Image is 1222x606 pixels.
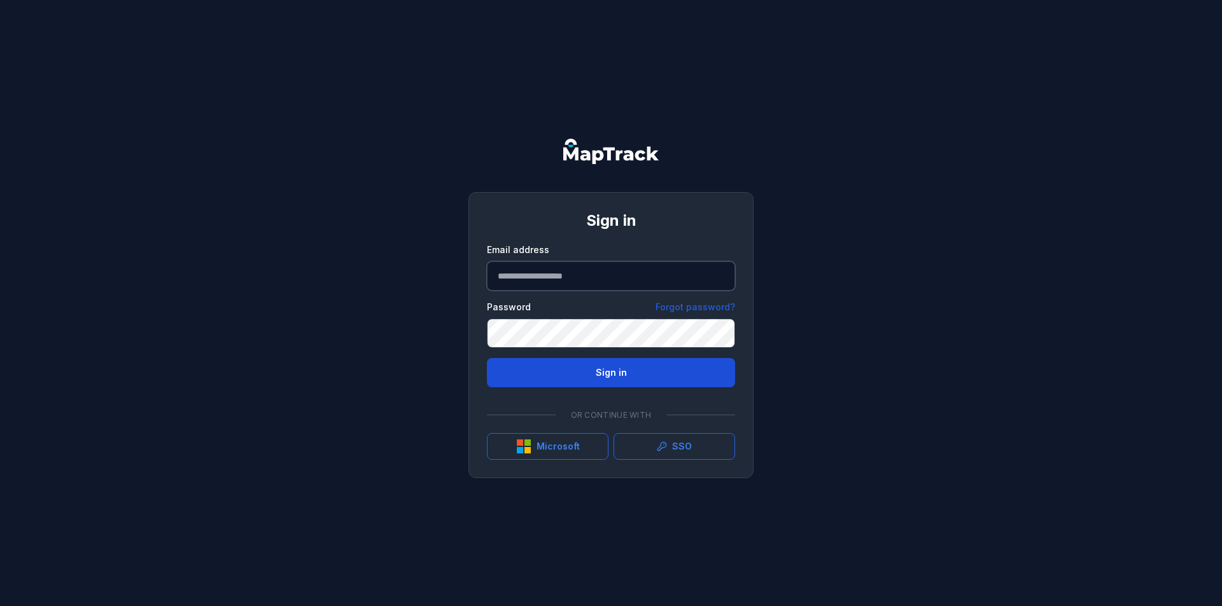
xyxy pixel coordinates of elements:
h1: Sign in [487,210,735,231]
nav: Global [543,139,679,164]
div: Or continue with [487,403,735,428]
button: Microsoft [487,433,608,460]
a: SSO [614,433,735,460]
label: Email address [487,244,549,256]
button: Sign in [487,358,735,387]
a: Forgot password? [656,301,735,313]
label: Password [487,301,531,313]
